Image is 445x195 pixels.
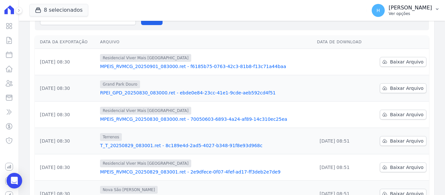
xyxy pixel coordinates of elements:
div: Open Intercom Messenger [7,173,22,188]
span: Baixar Arquivo [390,138,423,144]
td: [DATE] 08:30 [35,75,98,102]
button: H [PERSON_NAME] Ver opções [366,1,445,20]
a: Baixar Arquivo [380,110,426,119]
a: MPEIS_RVMCG_20250829_083001.ret - 2e9dfece-0f07-4fef-ad17-ff3deb2e7de9 [100,169,312,175]
a: T_T_20250829_083001.ret - 8c189e4d-2ad5-4027-b348-91f8e93d968c [100,142,312,149]
th: Arquivo [97,35,314,49]
a: RPEI_GPD_20250830_083000.ret - ebde0e84-23cc-41e1-9cde-aeb592cd4f51 [100,90,312,96]
td: [DATE] 08:30 [35,154,98,181]
th: Data da Exportação [35,35,98,49]
span: Baixar Arquivo [390,59,423,65]
a: Baixar Arquivo [380,83,426,93]
a: Baixar Arquivo [380,136,426,146]
span: Baixar Arquivo [390,85,423,91]
p: [PERSON_NAME] [389,5,432,11]
span: Residencial Viver Mais [GEOGRAPHIC_DATA] [100,107,191,115]
button: 8 selecionados [29,4,88,16]
span: Residencial Viver Mais [GEOGRAPHIC_DATA] [100,160,191,167]
th: Data de Download [314,35,371,49]
span: Residencial Viver Mais [GEOGRAPHIC_DATA] [100,54,191,62]
td: [DATE] 08:51 [314,154,371,181]
td: [DATE] 08:30 [35,128,98,154]
span: Nova São [PERSON_NAME] [100,186,157,194]
span: Grand Park Douro [100,80,140,88]
span: Baixar Arquivo [390,111,423,118]
a: Baixar Arquivo [380,57,426,67]
td: [DATE] 08:51 [314,128,371,154]
span: Baixar Arquivo [390,164,423,171]
a: MPEIS_RVMCG_20250830_083000.ret - 70050603-6893-4a24-af89-14c310ec25ea [100,116,312,122]
a: Baixar Arquivo [380,162,426,172]
p: Ver opções [389,11,432,16]
td: [DATE] 08:30 [35,49,98,75]
span: Terrenos [100,133,122,141]
td: [DATE] 08:30 [35,102,98,128]
a: MPEIS_RVMCG_20250901_083000.ret - f6185b75-0763-42c3-81b8-f13c71a44baa [100,63,312,70]
span: H [377,8,380,13]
